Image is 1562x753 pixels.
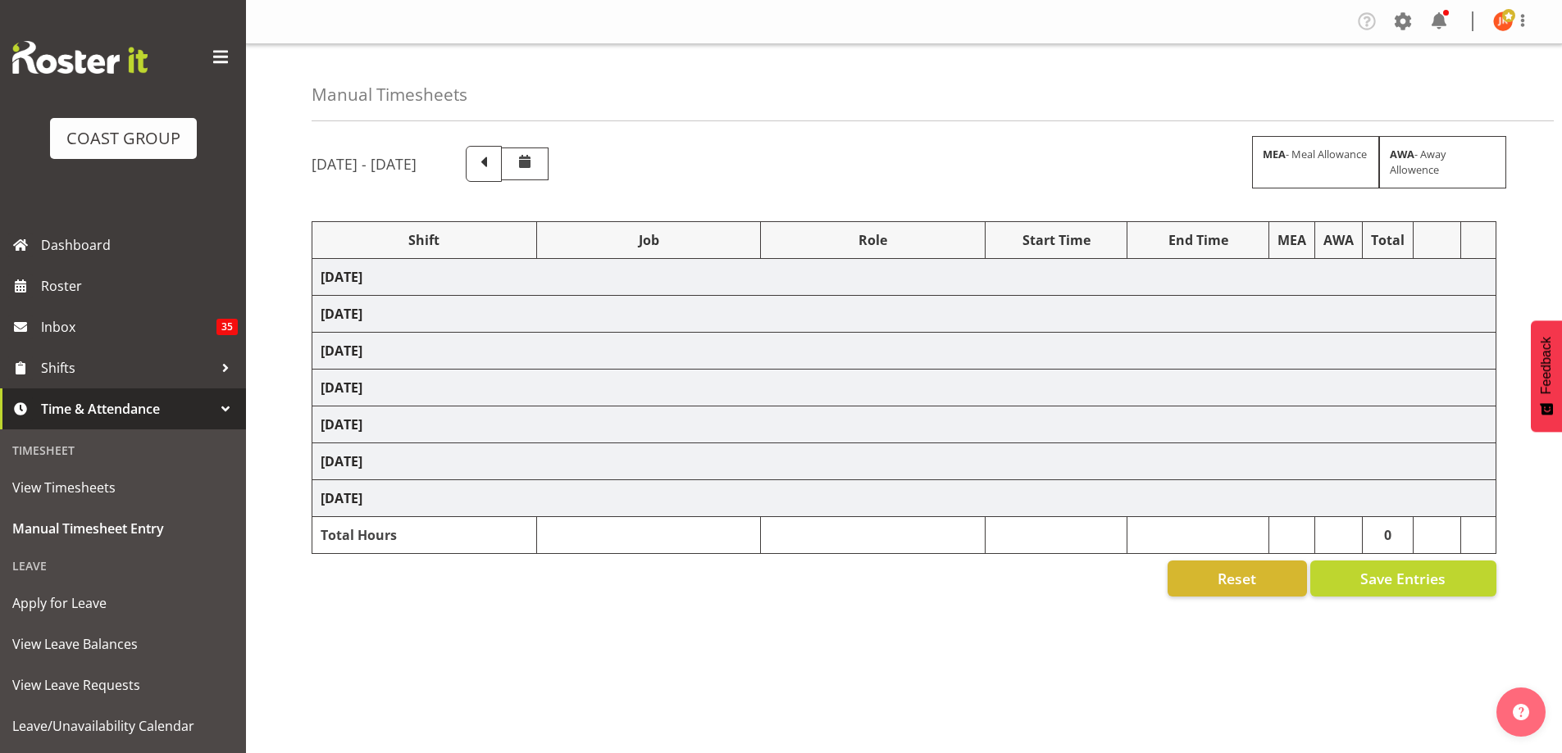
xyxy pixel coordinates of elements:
div: - Meal Allowance [1252,136,1379,188]
div: Leave [4,549,242,583]
button: Save Entries [1310,560,1496,597]
a: View Timesheets [4,467,242,508]
span: Time & Attendance [41,397,213,421]
h5: [DATE] - [DATE] [312,155,417,173]
span: Reset [1218,568,1256,589]
a: View Leave Requests [4,665,242,705]
button: Reset [1168,560,1307,597]
span: 35 [216,319,238,335]
td: [DATE] [312,296,1496,333]
strong: MEA [1263,147,1286,161]
div: MEA [1277,230,1306,250]
span: View Leave Requests [12,673,234,697]
div: End Time [1136,230,1260,250]
h4: Manual Timesheets [312,85,467,104]
div: - Away Allowence [1379,136,1506,188]
div: Timesheet [4,433,242,467]
img: joe-kalantakusuwan-kalantakusuwan8781.jpg [1493,11,1513,31]
span: Save Entries [1360,568,1446,589]
div: Start Time [994,230,1118,250]
a: Manual Timesheet Entry [4,508,242,549]
strong: AWA [1390,147,1414,161]
div: Role [769,230,977,250]
td: [DATE] [312,406,1496,443]
span: Roster [41,274,238,298]
a: Leave/Unavailability Calendar [4,705,242,746]
td: [DATE] [312,480,1496,517]
div: COAST GROUP [66,126,180,151]
td: [DATE] [312,370,1496,406]
td: [DATE] [312,333,1496,370]
span: Inbox [41,315,216,339]
span: Dashboard [41,233,238,257]
td: [DATE] [312,443,1496,480]
td: 0 [1363,517,1414,554]
td: [DATE] [312,259,1496,296]
img: Rosterit website logo [12,41,148,74]
span: Leave/Unavailability Calendar [12,714,234,738]
span: Apply for Leave [12,591,234,615]
a: Apply for Leave [4,583,242,624]
div: Total [1371,230,1405,250]
img: help-xxl-2.png [1513,704,1529,720]
span: Feedback [1539,337,1554,394]
div: Shift [321,230,528,250]
span: View Leave Balances [12,632,234,656]
span: View Timesheets [12,475,234,500]
div: Job [545,230,753,250]
span: Manual Timesheet Entry [12,516,234,541]
td: Total Hours [312,517,537,554]
span: Shifts [41,356,213,380]
a: View Leave Balances [4,624,242,665]
button: Feedback - Show survey [1531,320,1562,432]
div: AWA [1323,230,1354,250]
